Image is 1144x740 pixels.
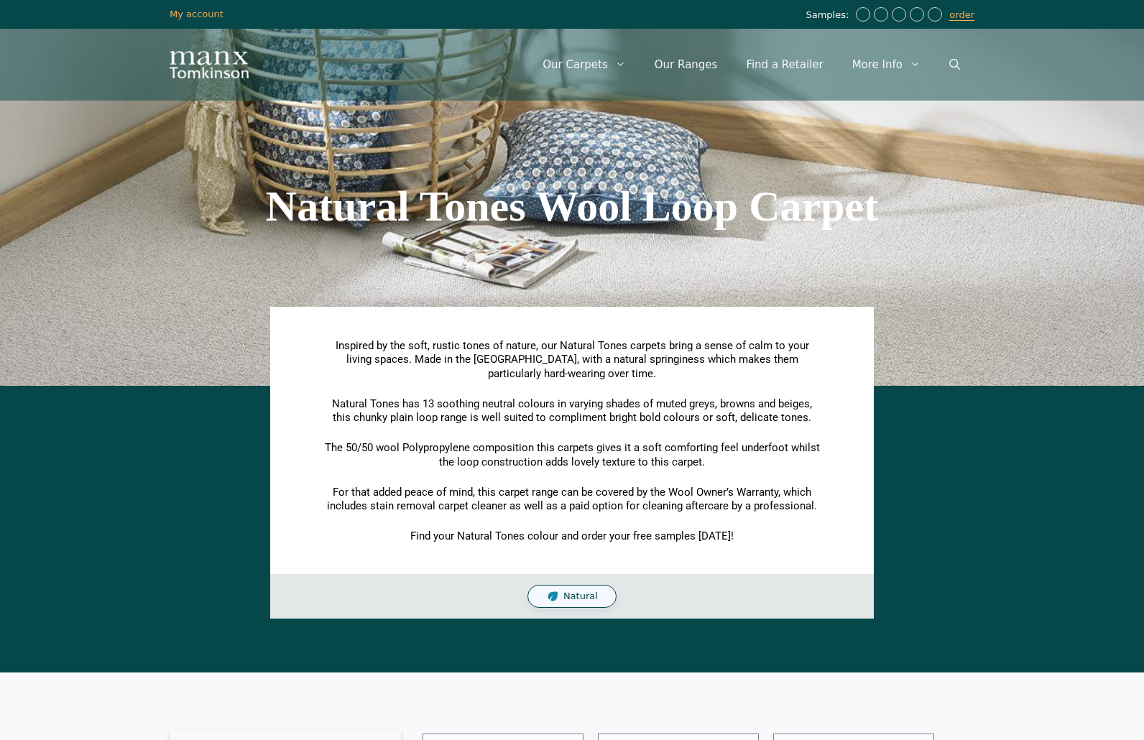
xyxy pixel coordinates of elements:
p: Find your Natural Tones colour and order your free samples [DATE]! [324,529,820,544]
a: Our Carpets [528,43,640,86]
h1: Natural Tones Wool Loop Carpet [170,185,974,228]
nav: Primary [528,43,974,86]
span: Natural Tones has 13 soothing neutral colours in varying shades of muted greys, browns and beiges... [332,397,812,425]
span: Inspired by the soft, rustic tones of nature, our Natural Tones carpets bring a sense of calm to ... [336,339,809,380]
a: order [949,9,974,21]
p: The 50/50 wool Polypropylene composition this carpets gives it a soft comforting feel underfoot w... [324,441,820,469]
img: Manx Tomkinson [170,51,249,78]
p: For that added peace of mind, this carpet range can be covered by the Wool Owner’s Warranty, whic... [324,486,820,514]
span: Natural [563,591,598,603]
a: Our Ranges [640,43,732,86]
a: More Info [838,43,935,86]
span: Samples: [806,9,852,22]
a: Find a Retailer [732,43,837,86]
a: Open Search Bar [935,43,974,86]
a: My account [170,9,223,19]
